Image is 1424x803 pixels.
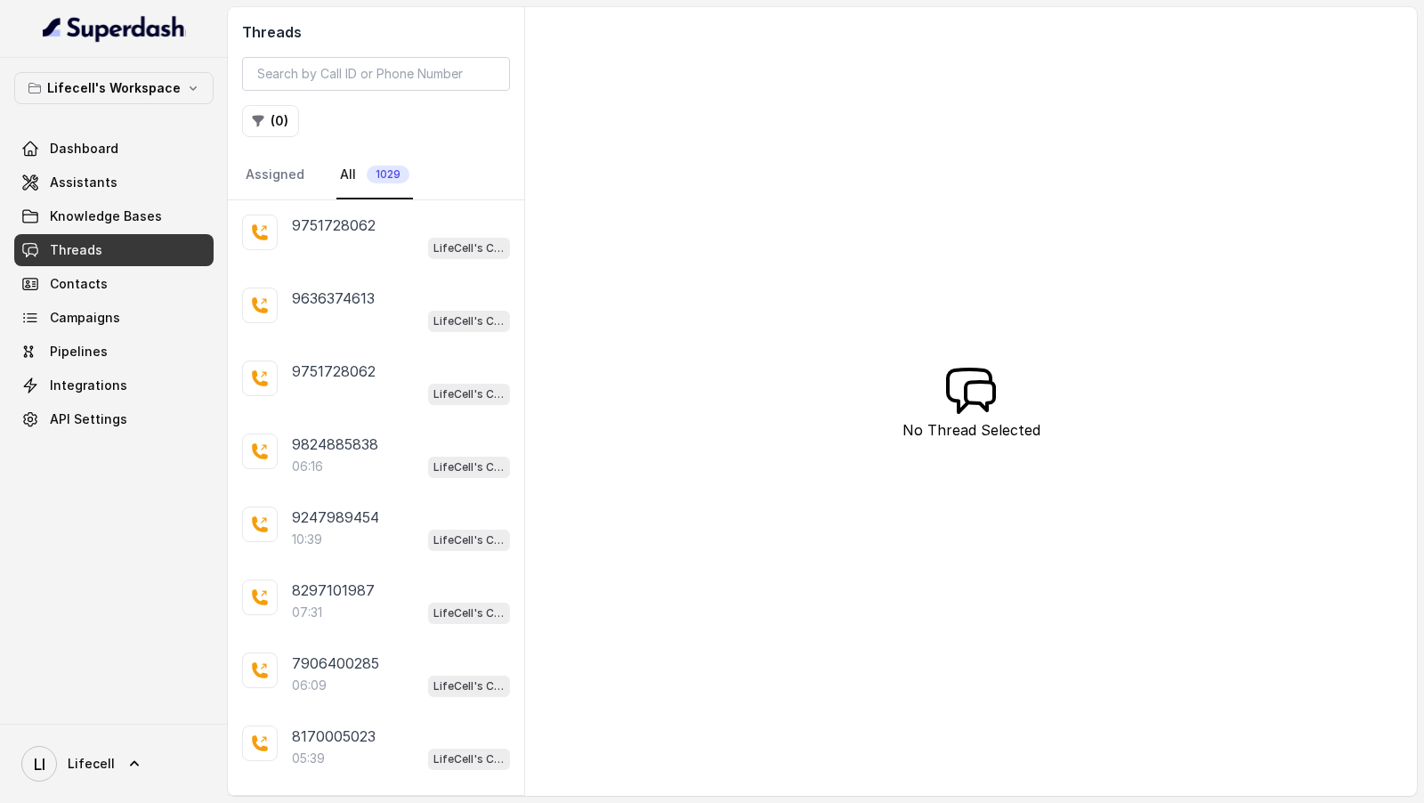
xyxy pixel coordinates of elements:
[50,174,117,191] span: Assistants
[14,166,214,199] a: Assistants
[14,302,214,334] a: Campaigns
[902,419,1040,441] p: No Thread Selected
[50,275,108,293] span: Contacts
[68,755,115,773] span: Lifecell
[292,726,376,747] p: 8170005023
[242,105,299,137] button: (0)
[292,361,376,382] p: 9751728062
[433,312,505,330] p: LifeCell's Call Assistant
[433,750,505,768] p: LifeCell's Call Assistant
[50,377,127,394] span: Integrations
[14,234,214,266] a: Threads
[292,750,325,767] p: 05:39
[242,57,510,91] input: Search by Call ID or Phone Number
[242,151,510,199] nav: Tabs
[14,403,214,435] a: API Settings
[292,507,379,528] p: 9247989454
[292,288,375,309] p: 9636374613
[433,239,505,257] p: LifeCell's Call Assistant
[292,677,327,694] p: 06:09
[433,604,505,622] p: LifeCell's Call Assistant
[50,309,120,327] span: Campaigns
[433,458,505,476] p: LifeCell's Call Assistant
[47,77,181,99] p: Lifecell's Workspace
[14,268,214,300] a: Contacts
[14,336,214,368] a: Pipelines
[292,458,323,475] p: 06:16
[50,140,118,158] span: Dashboard
[292,215,376,236] p: 9751728062
[34,755,45,774] text: LI
[367,166,409,183] span: 1029
[14,72,214,104] button: Lifecell's Workspace
[336,151,413,199] a: All1029
[433,385,505,403] p: LifeCell's Call Assistant
[50,343,108,361] span: Pipelines
[14,200,214,232] a: Knowledge Bases
[50,207,162,225] span: Knowledge Bases
[292,604,322,621] p: 07:31
[292,653,379,674] p: 7906400285
[50,410,127,428] span: API Settings
[242,21,510,43] h2: Threads
[14,739,214,789] a: Lifecell
[242,151,308,199] a: Assigned
[292,580,375,601] p: 8297101987
[50,241,102,259] span: Threads
[433,677,505,695] p: LifeCell's Call Assistant
[14,133,214,165] a: Dashboard
[14,369,214,401] a: Integrations
[292,531,322,548] p: 10:39
[292,434,378,455] p: 9824885838
[43,14,186,43] img: light.svg
[433,531,505,549] p: LifeCell's Call Assistant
